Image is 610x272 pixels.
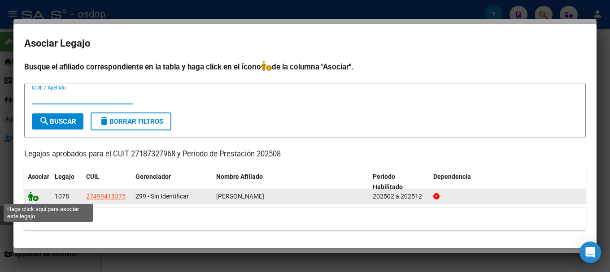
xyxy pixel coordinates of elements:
h2: Asociar Legajo [24,35,586,52]
span: Borrar Filtros [99,117,163,125]
button: Borrar Filtros [91,112,171,130]
div: 202502 a 202512 [373,191,426,202]
mat-icon: delete [99,116,109,126]
button: Buscar [32,113,83,130]
span: Legajo [55,173,74,180]
h4: Busque el afiliado correspondiente en la tabla y haga click en el ícono de la columna "Asociar". [24,61,586,73]
datatable-header-cell: Legajo [51,167,83,197]
span: Buscar [39,117,76,125]
div: 1 registros [24,207,586,230]
span: 1078 [55,193,69,200]
datatable-header-cell: CUIL [83,167,132,197]
datatable-header-cell: Dependencia [430,167,586,197]
span: Z99 - Sin Identificar [135,193,189,200]
span: Gerenciador [135,173,171,180]
p: Legajos aprobados para el CUIT 27187327968 y Período de Prestación 202508 [24,149,586,160]
span: Periodo Habilitado [373,173,403,190]
div: Open Intercom Messenger [579,242,601,263]
span: Nombre Afiliado [216,173,263,180]
datatable-header-cell: Periodo Habilitado [369,167,430,197]
span: CUIL [86,173,100,180]
span: Dependencia [433,173,471,180]
datatable-header-cell: Nombre Afiliado [213,167,369,197]
datatable-header-cell: Asociar [24,167,51,197]
datatable-header-cell: Gerenciador [132,167,213,197]
mat-icon: search [39,116,50,126]
span: Asociar [28,173,49,180]
span: PEREYRA SABRINA GUADALUPE [216,193,264,200]
span: 27499418375 [86,193,126,200]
